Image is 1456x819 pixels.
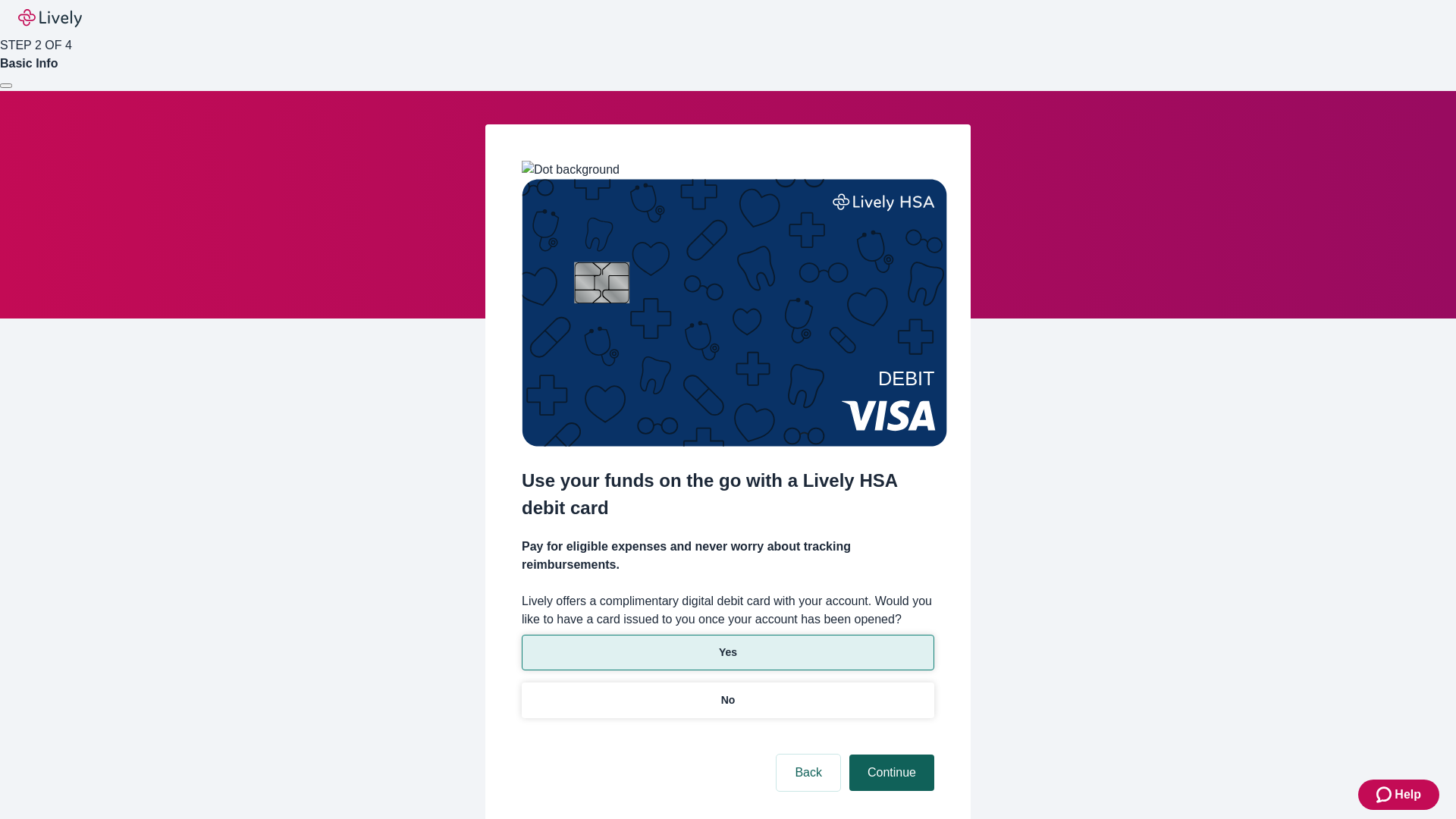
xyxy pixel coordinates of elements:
[777,755,840,791] button: Back
[522,538,934,574] h4: Pay for eligible expenses and never worry about tracking reimbursements.
[1395,786,1421,804] span: Help
[719,645,737,661] p: Yes
[522,179,947,447] img: Debit card
[1376,786,1395,804] svg: Zendesk support icon
[522,161,620,179] img: Dot background
[522,682,934,718] button: No
[522,635,934,670] button: Yes
[522,467,934,522] h2: Use your funds on the go with a Lively HSA debit card
[522,592,934,629] label: Lively offers a complimentary digital debit card with your account. Would you like to have a card...
[18,9,82,27] img: Lively
[721,692,736,708] p: No
[1358,780,1439,810] button: Zendesk support iconHelp
[849,755,934,791] button: Continue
